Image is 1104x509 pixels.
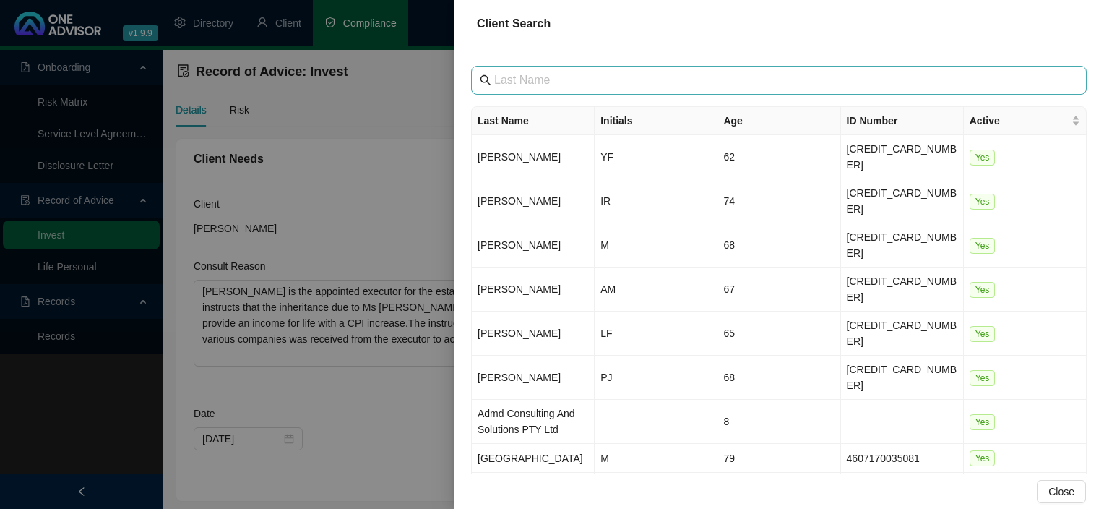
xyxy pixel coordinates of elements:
[970,194,996,210] span: Yes
[964,107,1087,135] th: Active
[723,416,729,427] span: 8
[472,179,595,223] td: [PERSON_NAME]
[970,450,996,466] span: Yes
[480,74,491,86] span: search
[595,135,717,179] td: YF
[970,113,1069,129] span: Active
[841,268,964,312] td: [CREDIT_CARD_NUMBER]
[970,150,996,166] span: Yes
[472,312,595,356] td: [PERSON_NAME]
[717,107,840,135] th: Age
[472,444,595,473] td: [GEOGRAPHIC_DATA]
[841,223,964,268] td: [CREDIT_CARD_NUMBER]
[970,282,996,298] span: Yes
[723,151,735,163] span: 62
[472,223,595,268] td: [PERSON_NAME]
[477,17,551,30] span: Client Search
[472,356,595,400] td: [PERSON_NAME]
[970,326,996,342] span: Yes
[595,444,717,473] td: M
[595,356,717,400] td: PJ
[494,72,1066,89] input: Last Name
[472,268,595,312] td: [PERSON_NAME]
[1048,484,1074,500] span: Close
[723,372,735,383] span: 68
[595,223,717,268] td: M
[472,107,595,135] th: Last Name
[841,356,964,400] td: [CREDIT_CARD_NUMBER]
[1037,480,1086,503] button: Close
[472,135,595,179] td: [PERSON_NAME]
[841,135,964,179] td: [CREDIT_CARD_NUMBER]
[970,414,996,430] span: Yes
[841,107,964,135] th: ID Number
[595,312,717,356] td: LF
[595,107,717,135] th: Initials
[723,195,735,207] span: 74
[723,283,735,295] span: 67
[841,444,964,473] td: 4607170035081
[723,239,735,251] span: 68
[970,370,996,386] span: Yes
[841,179,964,223] td: [CREDIT_CARD_NUMBER]
[595,268,717,312] td: AM
[723,453,735,464] span: 79
[472,400,595,444] td: Admd Consulting And Solutions PTY Ltd
[723,328,735,339] span: 65
[595,179,717,223] td: IR
[970,238,996,254] span: Yes
[841,312,964,356] td: [CREDIT_CARD_NUMBER]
